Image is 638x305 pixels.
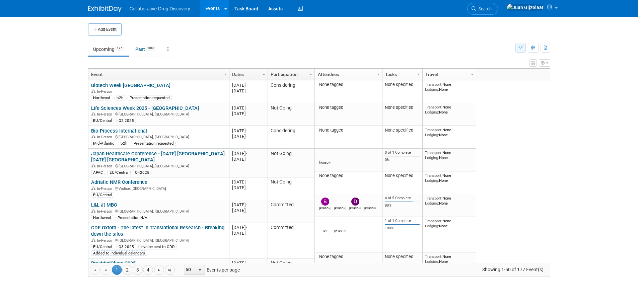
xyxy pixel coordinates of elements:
div: [DATE] [232,134,265,139]
div: None specified [385,105,420,110]
div: 4 of 5 Complete [385,196,420,201]
div: [DATE] [232,202,265,208]
img: Brittany Goldston [321,198,329,206]
span: - [246,83,247,88]
img: Mariana Vaschetto [336,220,344,228]
span: Column Settings [261,72,267,77]
span: Transport: [425,150,442,155]
div: James White [364,206,376,210]
a: Adriatic NMR Conference [91,179,147,185]
span: 1016 [145,46,156,51]
div: [DATE] [232,230,265,236]
div: b2h [119,141,129,146]
span: 177 [115,46,124,51]
div: None tagged [317,105,379,110]
a: Column Settings [415,69,422,79]
div: [DATE] [232,151,265,156]
span: - [246,260,247,265]
div: EU/Central [108,170,131,175]
div: [DATE] [232,82,265,88]
img: In-Person Event [91,135,95,138]
div: 100% [385,226,420,231]
td: Not Going [268,103,314,126]
span: 1 [112,265,122,275]
span: 50 [184,265,196,275]
a: Travel [425,69,472,80]
span: Go to the next page [156,268,162,273]
img: In-Person Event [91,238,95,242]
a: Go to the previous page [100,265,111,275]
a: Attendees [318,69,378,80]
div: 1 of 1 Complete [385,219,420,223]
span: In-Person [97,89,114,94]
div: Q3 2025 [117,244,136,249]
img: Ben Retamal [321,220,329,228]
div: Invoice sent to CDD [138,244,177,249]
div: [DATE] [232,185,265,190]
span: Lodging: [425,155,439,160]
a: Tasks [385,69,418,80]
span: - [246,128,247,133]
a: Biotech Week [GEOGRAPHIC_DATA] [91,82,170,88]
div: Presentation requested [132,141,176,146]
div: b2h [115,95,125,100]
div: None None [425,196,473,206]
span: In-Person [97,209,114,214]
td: Not Going [268,177,314,200]
span: Lodging: [425,133,439,137]
a: Upcoming177 [88,43,129,56]
div: Vodice, [GEOGRAPHIC_DATA] [91,185,226,191]
a: Life Sciences Week 2025 - [GEOGRAPHIC_DATA] [91,105,199,111]
span: Lodging: [425,178,439,183]
a: Column Settings [307,69,314,79]
div: Mariana Vaschetto [334,228,346,233]
button: Add Event [88,23,122,35]
span: In-Person [97,186,114,191]
td: Committed [268,200,314,223]
td: Committed [268,223,314,258]
a: 3 [133,265,143,275]
div: None None [425,254,473,264]
div: None None [425,105,473,115]
div: EU/Central [91,118,114,123]
div: Presentation requested [128,95,172,100]
span: Search [476,6,492,11]
div: Q42025 [133,170,151,175]
div: [DATE] [232,105,265,111]
span: In-Person [97,135,114,139]
div: None None [425,173,473,183]
a: Dates [232,69,263,80]
span: Transport: [425,196,442,201]
span: Lodging: [425,201,439,206]
div: [DATE] [232,111,265,117]
span: - [246,151,247,156]
span: Transport: [425,82,442,87]
span: Transport: [425,128,442,132]
a: Past1016 [130,43,161,56]
div: None specified [385,173,420,178]
div: Presentation N/A [116,215,149,220]
span: Go to the first page [92,268,97,273]
img: Juan Gijzelaar [507,4,544,11]
a: Column Settings [469,69,476,79]
img: Yasushi Hamagashira [321,152,329,160]
span: Collaborative Drug Discovery [130,6,190,11]
span: Lodging: [425,224,439,228]
div: [GEOGRAPHIC_DATA], [GEOGRAPHIC_DATA] [91,163,226,169]
img: Daniel Castro [351,198,359,206]
img: In-Person Event [91,112,95,116]
span: Transport: [425,219,442,223]
span: Go to the previous page [103,268,108,273]
div: Northeast [91,95,112,100]
div: Q2 2025 [117,118,136,123]
span: Transport: [425,173,442,178]
span: Column Settings [416,72,421,77]
div: [DATE] [232,179,265,185]
div: None None [425,128,473,137]
div: None None [425,82,473,92]
div: Mid-Atlantic [91,141,116,146]
div: [GEOGRAPHIC_DATA], [GEOGRAPHIC_DATA] [91,208,226,214]
a: 4 [143,265,153,275]
span: Lodging: [425,87,439,92]
span: - [246,179,247,184]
